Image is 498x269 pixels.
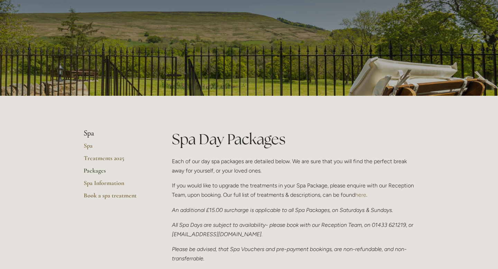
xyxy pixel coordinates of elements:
[84,129,150,138] li: Spa
[84,142,150,154] a: Spa
[84,154,150,167] a: Treatments 2025
[84,192,150,204] a: Book a spa treatment
[172,246,407,262] em: Please be advised, that Spa Vouchers and pre-payment bookings, are non-refundable, and non-transf...
[84,179,150,192] a: Spa Information
[84,167,150,179] a: Packages
[172,207,393,213] em: An additional £15.00 surcharge is applicable to all Spa Packages, on Saturdays & Sundays.
[172,157,414,175] p: Each of our day spa packages are detailed below. We are sure that you will find the perfect break...
[172,129,414,149] h1: Spa Day Packages
[172,222,415,238] em: All Spa Days are subject to availability- please book with our Reception Team, on 01433 621219, o...
[355,192,366,198] a: here
[172,181,414,200] p: If you would like to upgrade the treatments in your Spa Package, please enquire with our Receptio...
